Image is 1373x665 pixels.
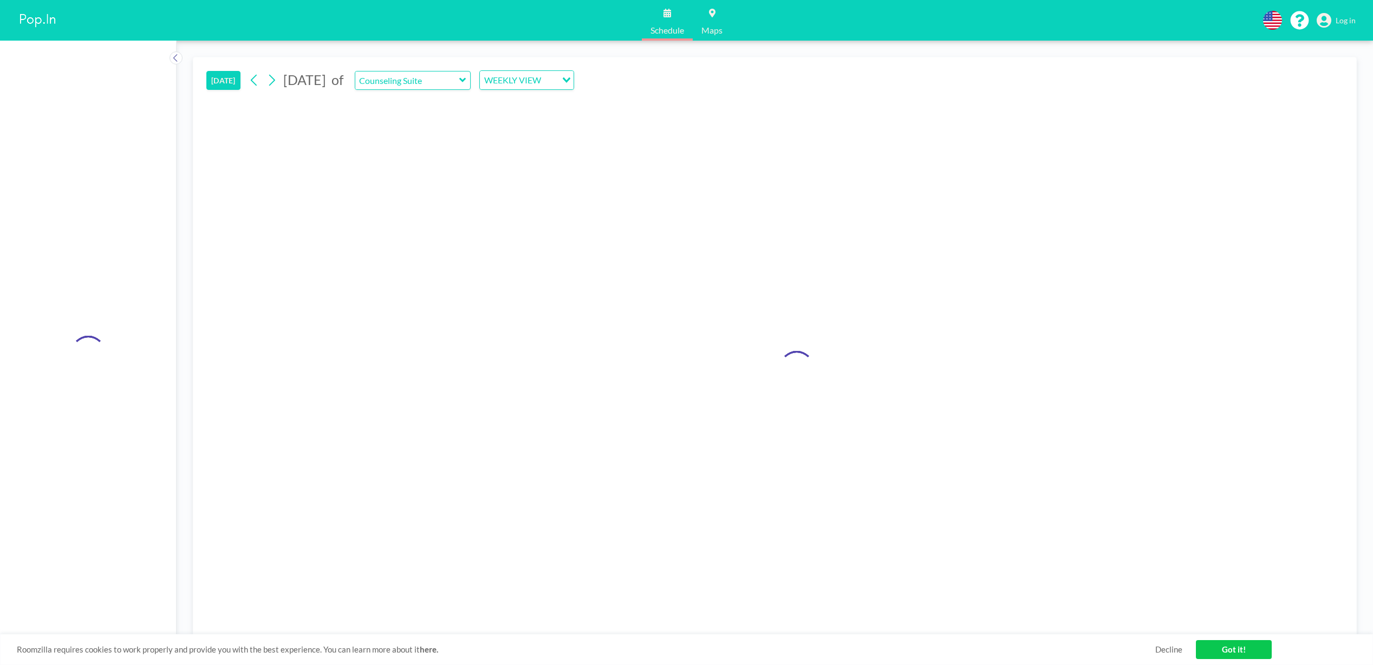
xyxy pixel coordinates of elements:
span: Roomzilla requires cookies to work properly and provide you with the best experience. You can lea... [17,644,1155,655]
span: of [331,71,343,88]
span: Schedule [650,26,684,35]
a: here. [420,644,438,654]
a: Log in [1317,13,1356,28]
span: Log in [1336,16,1356,25]
a: Got it! [1196,640,1272,659]
span: WEEKLY VIEW [482,73,543,87]
a: Decline [1155,644,1182,655]
input: Search for option [544,73,556,87]
div: Search for option [480,71,574,89]
span: [DATE] [283,71,326,88]
button: [DATE] [206,71,240,90]
input: Counseling Suite [355,71,459,89]
span: Maps [701,26,723,35]
img: organization-logo [17,10,58,31]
